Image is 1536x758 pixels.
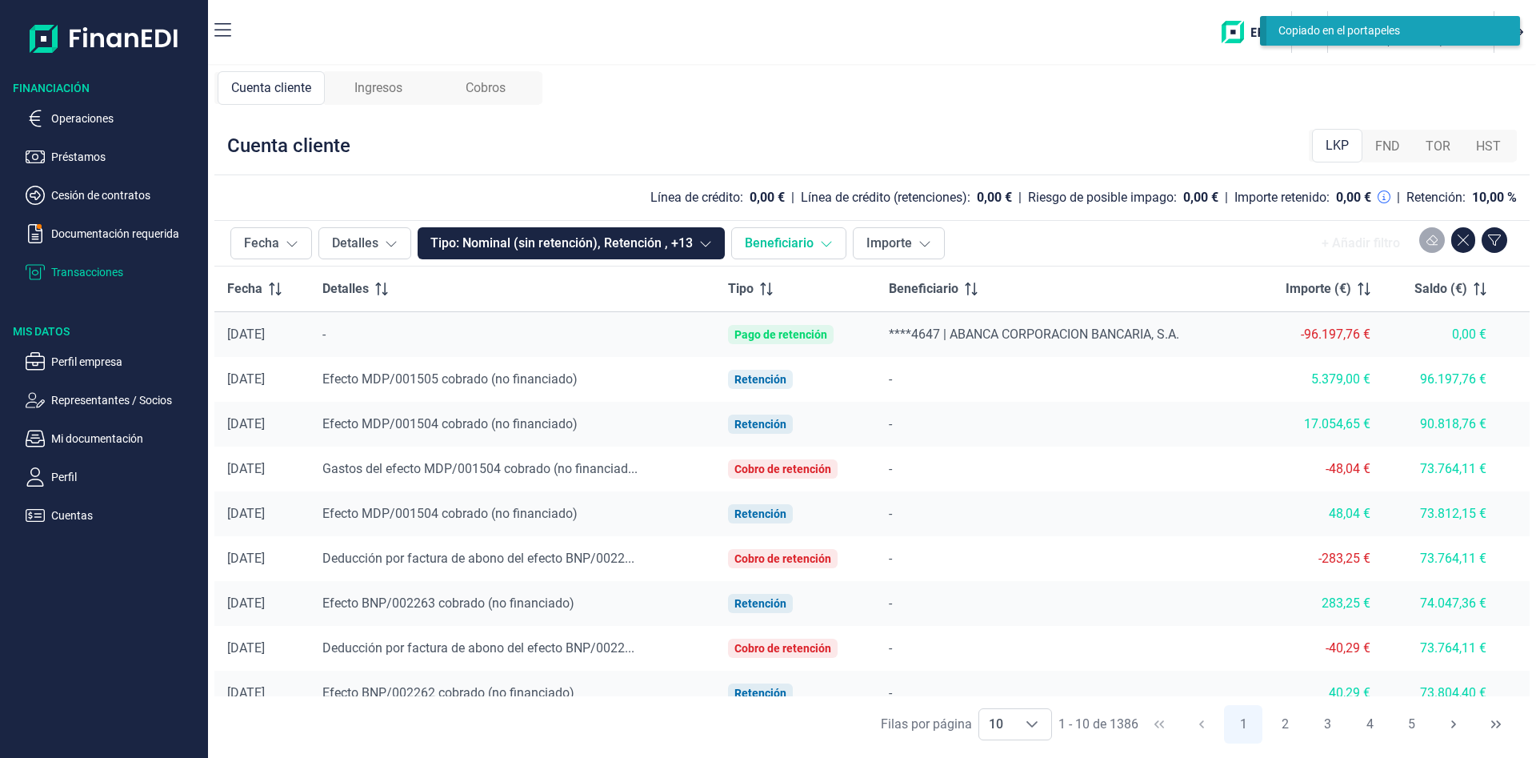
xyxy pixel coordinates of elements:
[51,224,202,243] p: Documentación requerida
[322,327,326,342] span: -
[734,373,786,386] div: Retención
[1224,705,1262,744] button: Page 1
[227,461,297,477] div: [DATE]
[728,279,754,299] span: Tipo
[1286,279,1351,299] span: Importe (€)
[1018,188,1022,207] div: |
[26,429,202,448] button: Mi documentación
[1396,416,1486,432] div: 90.818,76 €
[731,227,846,259] button: Beneficiario
[1308,705,1346,744] button: Page 3
[853,227,945,259] button: Importe
[227,133,350,158] div: Cuenta cliente
[1413,130,1463,162] div: TOR
[322,506,578,521] span: Efecto MDP/001504 cobrado (no financiado)
[1265,685,1370,701] div: 40,29 €
[1265,506,1370,522] div: 48,04 €
[322,279,369,299] span: Detalles
[1225,188,1228,207] div: |
[1426,137,1450,156] span: TOR
[1183,190,1218,206] div: 0,00 €
[466,78,506,98] span: Cobros
[1336,190,1371,206] div: 0,00 €
[889,371,892,387] span: -
[1396,461,1486,477] div: 73.764,11 €
[881,715,972,734] div: Filas por página
[51,506,202,525] p: Cuentas
[227,279,262,299] span: Fecha
[51,186,202,205] p: Cesión de contratos
[51,109,202,128] p: Operaciones
[227,596,297,612] div: [DATE]
[889,506,892,521] span: -
[322,596,574,611] span: Efecto BNP/002263 cobrado (no financiado)
[1472,190,1517,206] div: 10,00 %
[325,71,432,105] div: Ingresos
[1028,190,1177,206] div: Riesgo de posible impago:
[1396,551,1486,567] div: 73.764,11 €
[734,463,831,475] div: Cobro de retención
[1406,190,1466,206] div: Retención:
[734,552,831,565] div: Cobro de retención
[227,551,297,567] div: [DATE]
[889,416,892,431] span: -
[26,352,202,371] button: Perfil empresa
[889,640,892,656] span: -
[1058,718,1138,731] span: 1 - 10 de 1386
[1414,279,1467,299] span: Saldo (€)
[1265,371,1370,387] div: 5.379,00 €
[26,147,202,166] button: Préstamos
[1334,14,1487,50] button: KRKRUSTAGROUP SA (A21008560)
[26,391,202,410] button: Representantes / Socios
[734,418,786,431] div: Retención
[1396,506,1486,522] div: 73.812,15 €
[51,467,202,487] p: Perfil
[230,227,312,259] button: Fecha
[1396,327,1486,343] div: 0,00 €
[1265,596,1370,612] div: 283,25 €
[51,263,202,282] p: Transacciones
[318,227,411,259] button: Detalles
[322,461,638,476] span: Gastos del efecto MDP/001504 cobrado (no financiad...
[322,416,578,431] span: Efecto MDP/001504 cobrado (no financiado)
[1396,371,1486,387] div: 96.197,76 €
[26,186,202,205] button: Cesión de contratos
[227,416,297,432] div: [DATE]
[1265,640,1370,656] div: -40,29 €
[418,227,725,259] button: Tipo: Nominal (sin retención), Retención , +13
[1350,705,1389,744] button: Page 4
[1278,22,1496,39] div: Copiado en el portapeles
[734,687,786,700] div: Retención
[26,263,202,282] button: Transacciones
[1266,705,1305,744] button: Page 2
[734,642,831,655] div: Cobro de retención
[30,13,179,64] img: Logo de aplicación
[432,71,539,105] div: Cobros
[1182,705,1221,744] button: Previous Page
[322,685,574,700] span: Efecto BNP/002262 cobrado (no financiado)
[1375,137,1400,156] span: FND
[734,507,786,520] div: Retención
[889,596,892,611] span: -
[1477,705,1515,744] button: Last Page
[1312,129,1362,162] div: LKP
[889,327,1179,342] span: ****4647 | ABANCA CORPORACION BANCARIA, S.A.
[227,640,297,656] div: [DATE]
[734,328,827,341] div: Pago de retención
[1362,130,1413,162] div: FND
[979,709,1013,740] span: 10
[1140,705,1178,744] button: First Page
[51,429,202,448] p: Mi documentación
[889,279,958,299] span: Beneficiario
[227,327,297,343] div: [DATE]
[750,190,785,206] div: 0,00 €
[1222,21,1285,43] img: erp
[227,371,297,387] div: [DATE]
[26,109,202,128] button: Operaciones
[1393,705,1431,744] button: Page 5
[1326,136,1349,155] span: LKP
[1463,130,1514,162] div: HST
[322,640,634,656] span: Deducción por factura de abono del efecto BNP/0022...
[977,190,1012,206] div: 0,00 €
[1265,461,1370,477] div: -48,04 €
